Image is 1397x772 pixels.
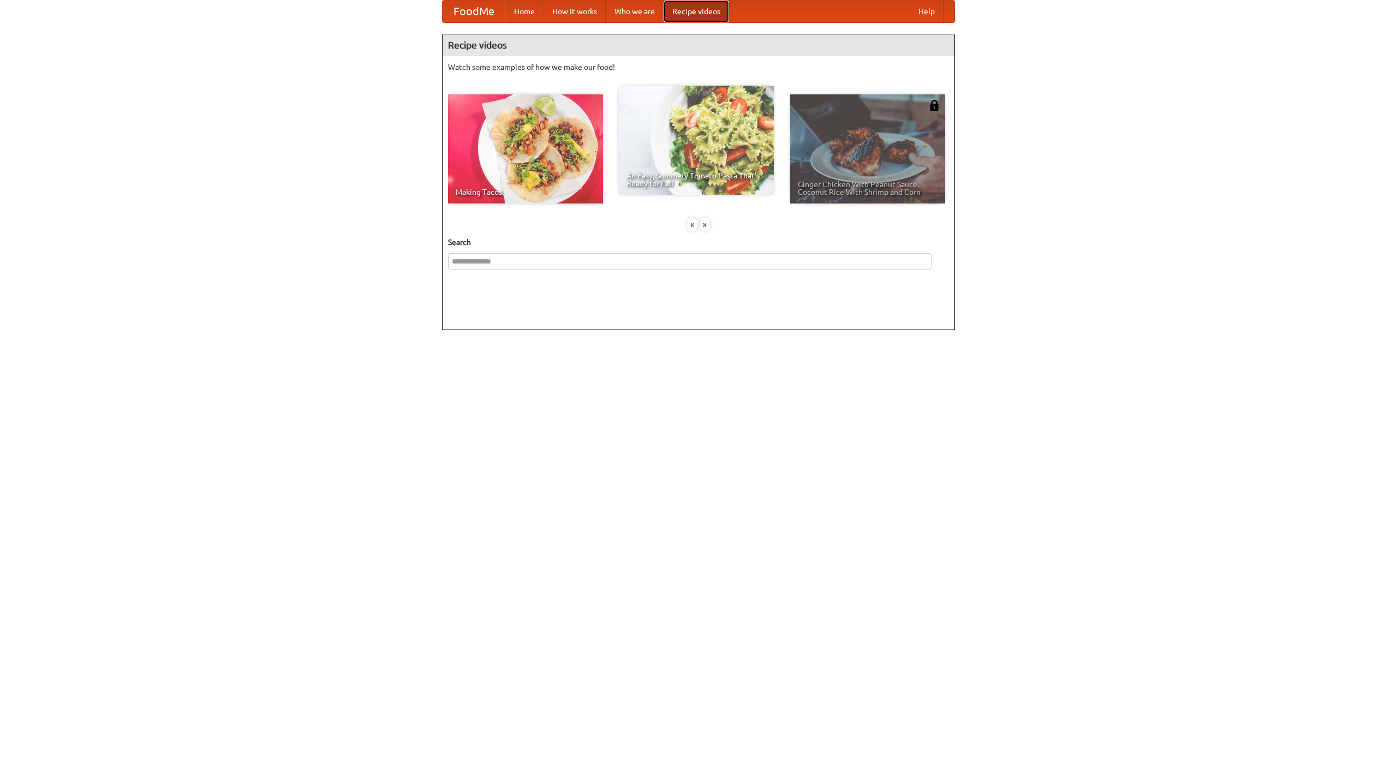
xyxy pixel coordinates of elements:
div: » [700,218,710,231]
a: Who we are [606,1,664,22]
a: Home [505,1,544,22]
a: How it works [544,1,606,22]
span: An Easy, Summery Tomato Pasta That's Ready for Fall [626,172,766,187]
h5: Search [448,237,949,248]
a: Making Tacos [448,94,603,204]
a: Recipe videos [664,1,729,22]
img: 483408.png [929,100,940,111]
div: « [687,218,697,231]
h4: Recipe videos [443,34,954,56]
span: Making Tacos [456,188,595,196]
p: Watch some examples of how we make our food! [448,62,949,73]
a: Help [910,1,944,22]
a: An Easy, Summery Tomato Pasta That's Ready for Fall [619,86,774,195]
a: FoodMe [443,1,505,22]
